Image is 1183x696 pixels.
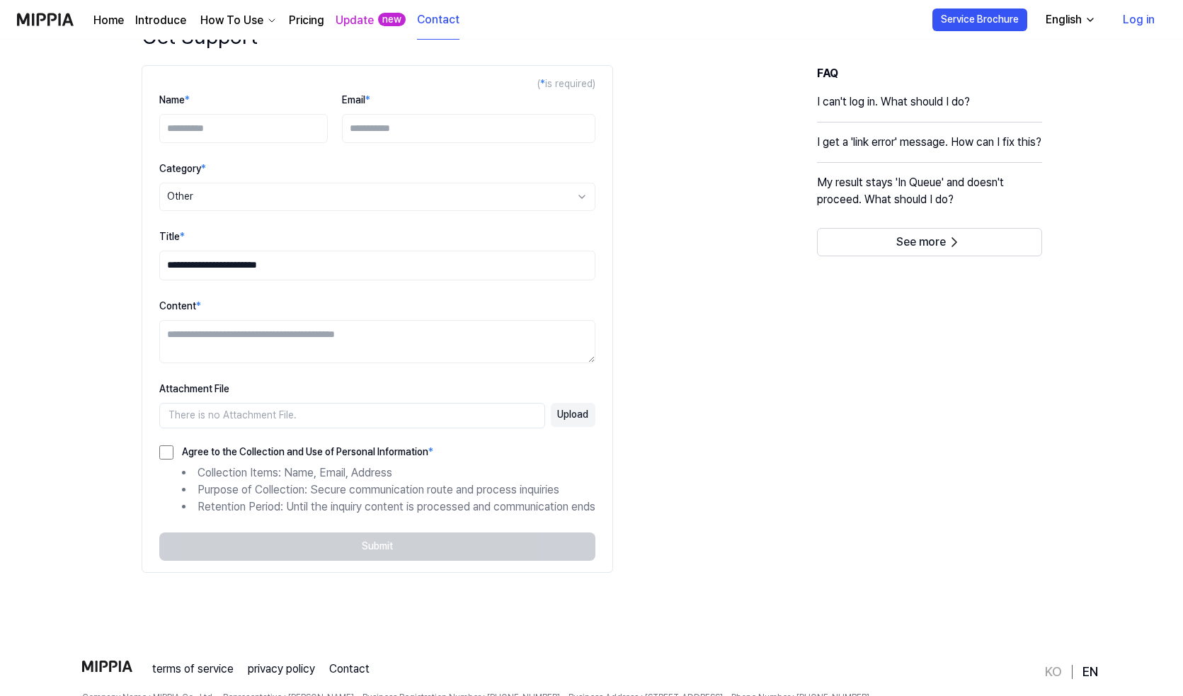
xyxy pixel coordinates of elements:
[289,12,324,29] a: Pricing
[152,661,234,678] a: terms of service
[159,300,201,312] label: Content
[342,94,370,105] label: Email
[417,1,459,40] a: Contact
[1034,6,1104,34] button: English
[1082,663,1098,680] a: EN
[159,94,190,105] label: Name
[93,12,124,29] a: Home
[198,12,266,29] div: How To Use
[817,65,1042,82] h3: FAQ
[817,228,1042,256] button: See more
[159,383,229,394] label: Attachment File
[182,498,595,515] li: Retention Period: Until the inquiry content is processed and communication ends
[378,13,406,27] div: new
[159,163,206,174] label: Category
[817,174,1042,219] a: My result stays 'In Queue' and doesn't proceed. What should I do?
[159,403,545,428] div: There is no Attachment File.
[173,447,433,457] label: Agree to the Collection and Use of Personal Information
[329,661,370,678] a: Contact
[896,235,946,249] span: See more
[1043,11,1085,28] div: English
[135,12,186,29] a: Introduce
[159,231,185,242] label: Title
[182,481,595,498] li: Purpose of Collection: Secure communication route and process inquiries
[159,77,595,91] div: ( is required)
[932,8,1027,31] button: Service Brochure
[817,134,1042,162] a: I get a 'link error' message. How can I fix this?
[817,93,1042,122] a: I can't log in. What should I do?
[198,12,278,29] button: How To Use
[336,12,374,29] a: Update
[248,661,315,678] a: privacy policy
[817,235,1042,249] a: See more
[182,464,595,481] li: Collection Items: Name, Email, Address
[82,661,133,672] img: logo
[551,403,595,427] button: Upload
[1045,663,1062,680] a: KO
